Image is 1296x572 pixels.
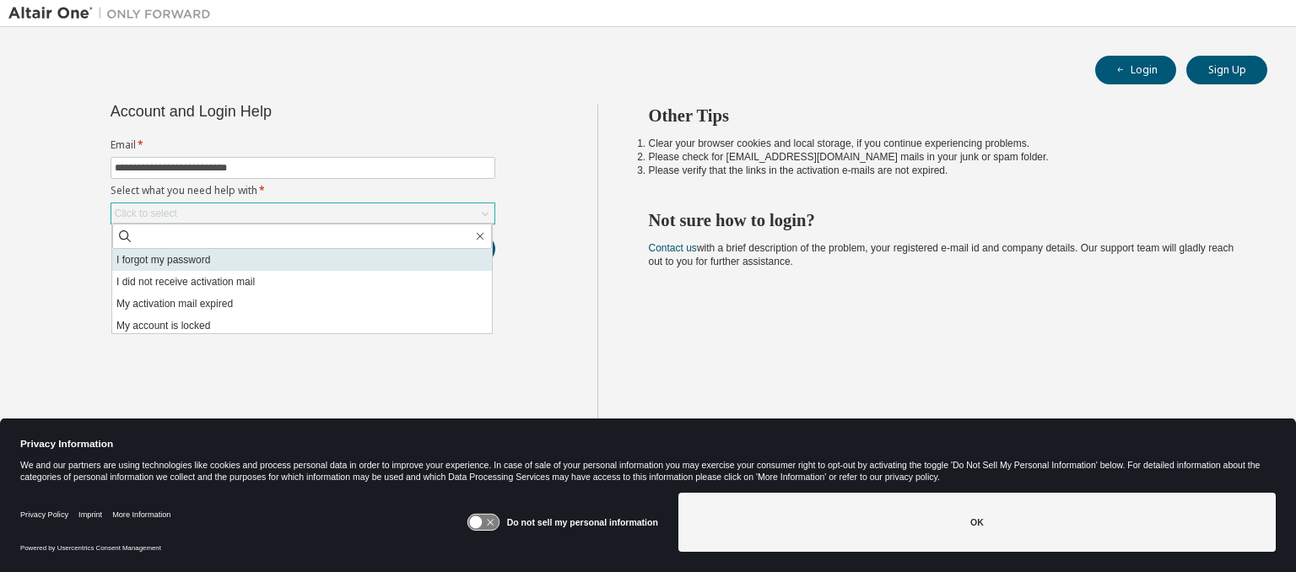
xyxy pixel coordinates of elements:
img: Altair One [8,5,219,22]
li: Please check for [EMAIL_ADDRESS][DOMAIN_NAME] mails in your junk or spam folder. [649,150,1238,164]
div: Account and Login Help [111,105,418,118]
span: with a brief description of the problem, your registered e-mail id and company details. Our suppo... [649,242,1234,267]
div: Click to select [111,203,494,224]
li: Please verify that the links in the activation e-mails are not expired. [649,164,1238,177]
button: Login [1095,56,1176,84]
label: Email [111,138,495,152]
li: I forgot my password [112,249,492,271]
h2: Not sure how to login? [649,209,1238,231]
a: Contact us [649,242,697,254]
li: Clear your browser cookies and local storage, if you continue experiencing problems. [649,137,1238,150]
label: Select what you need help with [111,184,495,197]
h2: Other Tips [649,105,1238,127]
div: Click to select [115,207,177,220]
button: Sign Up [1186,56,1267,84]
